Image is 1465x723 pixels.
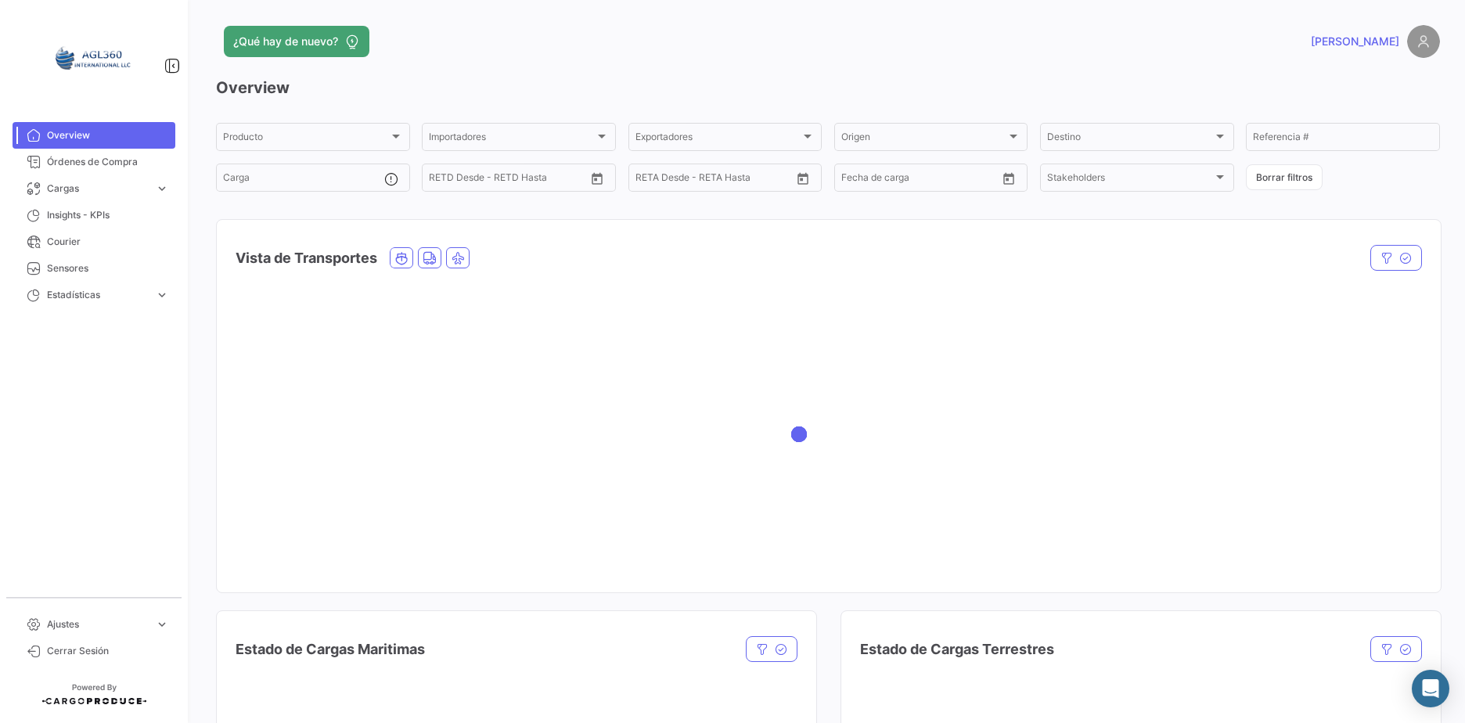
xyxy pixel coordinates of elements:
span: Origen [841,134,1007,145]
button: Ocean [391,248,412,268]
h4: Estado de Cargas Terrestres [860,638,1054,660]
span: Courier [47,235,169,249]
span: Cerrar Sesión [47,644,169,658]
img: placeholder-user.png [1407,25,1440,58]
span: Ajustes [47,617,149,631]
a: Overview [13,122,175,149]
span: ¿Qué hay de nuevo? [233,34,338,49]
button: Borrar filtros [1246,164,1323,190]
span: Insights - KPIs [47,208,169,222]
h3: Overview [216,77,1440,99]
span: Órdenes de Compra [47,155,169,169]
button: Land [419,248,441,268]
div: Abrir Intercom Messenger [1412,670,1449,707]
input: Hasta [675,174,750,185]
h4: Estado de Cargas Maritimas [236,638,425,660]
button: Air [447,248,469,268]
a: Sensores [13,255,175,282]
button: ¿Qué hay de nuevo? [224,26,369,57]
span: Destino [1047,134,1213,145]
button: Open calendar [585,167,609,190]
span: [PERSON_NAME] [1311,34,1399,49]
button: Open calendar [791,167,815,190]
span: Exportadores [635,134,801,145]
input: Desde [841,174,869,185]
a: Courier [13,228,175,255]
span: expand_more [155,617,169,631]
img: 64a6efb6-309f-488a-b1f1-3442125ebd42.png [55,19,133,97]
span: Importadores [429,134,595,145]
span: expand_more [155,288,169,302]
input: Hasta [468,174,543,185]
input: Hasta [880,174,956,185]
span: Sensores [47,261,169,275]
span: Cargas [47,182,149,196]
h4: Vista de Transportes [236,247,377,269]
input: Desde [429,174,457,185]
a: Insights - KPIs [13,202,175,228]
button: Open calendar [997,167,1020,190]
span: expand_more [155,182,169,196]
input: Desde [635,174,664,185]
span: Overview [47,128,169,142]
a: Órdenes de Compra [13,149,175,175]
span: Stakeholders [1047,174,1213,185]
span: Producto [223,134,389,145]
span: Estadísticas [47,288,149,302]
